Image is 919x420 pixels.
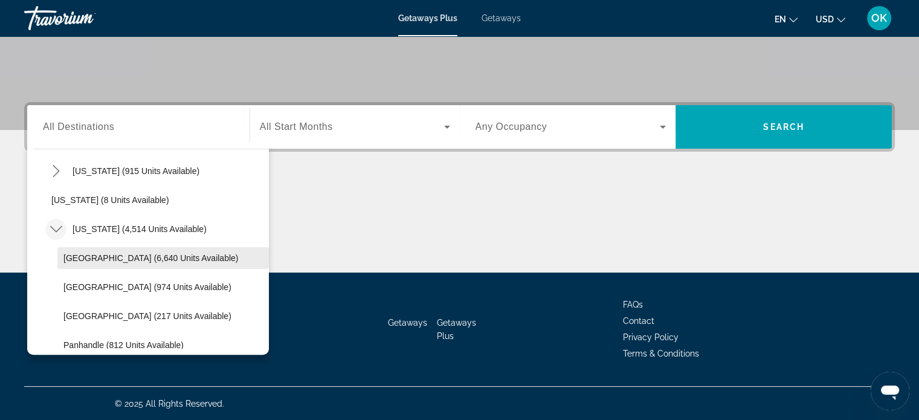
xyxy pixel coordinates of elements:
[623,349,699,358] a: Terms & Conditions
[623,300,643,309] a: FAQs
[57,247,269,269] button: Select destination: Orlando & Disney Area (6,640 units available)
[816,15,834,24] span: USD
[388,318,427,328] a: Getaways
[43,120,234,135] input: Select destination
[66,218,213,240] button: Select destination: Florida (4,514 units available)
[27,105,892,149] div: Search widget
[63,340,184,350] span: Panhandle (812 units available)
[871,12,887,24] span: OK
[57,305,269,327] button: Select destination: West Coast (217 units available)
[763,122,804,132] span: Search
[775,15,786,24] span: en
[45,161,66,182] button: Toggle Colorado (915 units available) submenu
[623,316,654,326] a: Contact
[51,195,169,205] span: [US_STATE] (8 units available)
[73,166,199,176] span: [US_STATE] (915 units available)
[476,121,547,132] span: Any Occupancy
[63,282,231,292] span: [GEOGRAPHIC_DATA] (974 units available)
[437,318,476,341] a: Getaways Plus
[676,105,892,149] button: Search
[63,311,231,321] span: [GEOGRAPHIC_DATA] (217 units available)
[482,13,521,23] a: Getaways
[775,10,798,28] button: Change language
[863,5,895,31] button: User Menu
[45,189,269,211] button: Select destination: Delaware (8 units available)
[260,121,333,132] span: All Start Months
[398,13,457,23] a: Getaways Plus
[623,332,679,342] a: Privacy Policy
[115,399,224,409] span: © 2025 All Rights Reserved.
[27,143,269,355] div: Destination options
[45,219,66,240] button: Toggle Florida (4,514 units available) submenu
[63,253,238,263] span: [GEOGRAPHIC_DATA] (6,640 units available)
[57,276,269,298] button: Select destination: East Coast (974 units available)
[43,121,114,132] span: All Destinations
[57,334,269,356] button: Select destination: Panhandle (812 units available)
[66,160,205,182] button: Select destination: Colorado (915 units available)
[73,224,207,234] span: [US_STATE] (4,514 units available)
[24,2,145,34] a: Travorium
[816,10,845,28] button: Change currency
[871,372,909,410] iframe: Button to launch messaging window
